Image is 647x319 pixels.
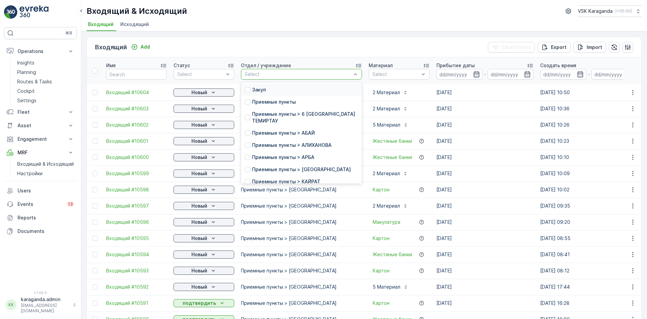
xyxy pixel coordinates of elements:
[373,122,400,128] p: 5 Материал
[191,138,207,144] p: Новый
[488,69,534,80] input: dd/mm/yyyy
[106,105,167,112] a: Входящий #10603
[174,299,234,307] button: подтвердить
[537,117,641,133] td: [DATE] 10:26
[436,62,475,69] p: Прибытие даты
[4,146,77,159] button: MRF
[252,111,358,124] p: Приемные пункты > 6 [GEOGRAPHIC_DATA] ТЕМИРТАУ
[252,130,315,136] p: Приемные пункты > АБАЙ
[373,154,412,161] a: Жестяные банки
[191,219,207,225] p: Новый
[369,201,412,211] button: 2 Материал
[106,284,167,290] span: Входящий #10592
[573,42,606,53] button: Import
[537,133,641,149] td: [DATE] 10:23
[191,170,207,177] p: Новый
[537,230,641,246] td: [DATE] 08:55
[252,142,332,149] p: Приемные пункты > АЛИХАНОВА
[106,154,167,161] a: Входящий #10600
[537,246,641,263] td: [DATE] 08:41
[4,291,77,295] span: v 1.49.0
[372,71,419,78] p: Select
[92,187,98,192] div: Toggle Row Selected
[21,296,69,303] p: karaganda.admin
[14,169,77,178] a: Настройки
[433,246,537,263] td: [DATE]
[174,137,234,145] button: Новый
[252,99,296,105] p: Приемные пункты
[369,168,412,179] button: 2 Материал
[174,105,234,113] button: Новый
[68,202,73,207] p: 13
[106,267,167,274] span: Входящий #10593
[14,159,77,169] a: Входящий & Исходящий
[106,122,167,128] a: Входящий #10602
[238,246,365,263] td: Приемные пункты > [GEOGRAPHIC_DATA]
[488,42,535,53] button: Clear Filters
[18,214,74,221] p: Reports
[106,186,167,193] span: Входящий #10598
[4,197,77,211] a: Events13
[18,149,63,156] p: MRF
[588,70,590,78] p: -
[4,224,77,238] a: Documents
[238,101,365,117] td: Приемные пункты > [GEOGRAPHIC_DATA]
[433,295,537,311] td: [DATE]
[174,62,190,69] p: Статус
[191,186,207,193] p: Новый
[245,71,351,78] p: Select
[191,89,207,96] p: Новый
[433,279,537,295] td: [DATE]
[174,283,234,291] button: Новый
[106,300,167,307] span: Входящий #10591
[537,42,571,53] button: Export
[369,87,412,98] button: 2 Материал
[174,218,234,226] button: Новый
[373,219,400,225] a: Макулатура
[92,138,98,144] div: Toggle Row Selected
[106,89,167,96] span: Входящий #10604
[373,267,390,274] a: Картон
[174,121,234,129] button: Новый
[87,6,187,17] p: Входящий & Исходящий
[537,295,641,311] td: [DATE] 16:28
[373,170,400,177] p: 2 Материал
[373,186,390,193] a: Картон
[238,84,365,101] td: Приемные пункты > [GEOGRAPHIC_DATA]
[92,90,98,95] div: Toggle Row Selected
[537,214,641,230] td: [DATE] 09:20
[17,170,42,177] p: Настройки
[106,203,167,209] a: Входящий #10597
[252,166,351,173] p: Приемные пункты > [GEOGRAPHIC_DATA]
[4,296,77,314] button: KKkaraganda.admin[EMAIL_ADDRESS][DOMAIN_NAME]
[17,69,36,76] p: Planning
[120,21,149,28] span: Исходящий
[174,267,234,275] button: Новый
[191,105,207,112] p: Новый
[373,251,412,258] a: Жестяные банки
[18,201,63,208] p: Events
[373,300,390,307] a: Картон
[92,122,98,128] div: Toggle Row Selected
[4,211,77,224] a: Reports
[373,105,400,112] p: 2 Материал
[238,198,365,214] td: Приемные пункты > [GEOGRAPHIC_DATA]
[174,202,234,210] button: Новый
[537,198,641,214] td: [DATE] 09:35
[18,228,74,235] p: Documents
[238,117,365,133] td: Приемные пункты > [GEOGRAPHIC_DATA]
[17,78,52,85] p: Routes & Tasks
[587,44,602,51] p: Import
[238,149,365,165] td: Приемные пункты > [GEOGRAPHIC_DATA]
[238,295,365,311] td: Приемные пункты > [GEOGRAPHIC_DATA]
[501,44,531,51] p: Clear Filters
[95,43,127,52] p: Входящий
[65,30,72,36] p: ⌘B
[578,5,642,17] button: VSK Karaganda(+05:00)
[174,88,234,97] button: Новый
[106,138,167,144] a: Входящий #10601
